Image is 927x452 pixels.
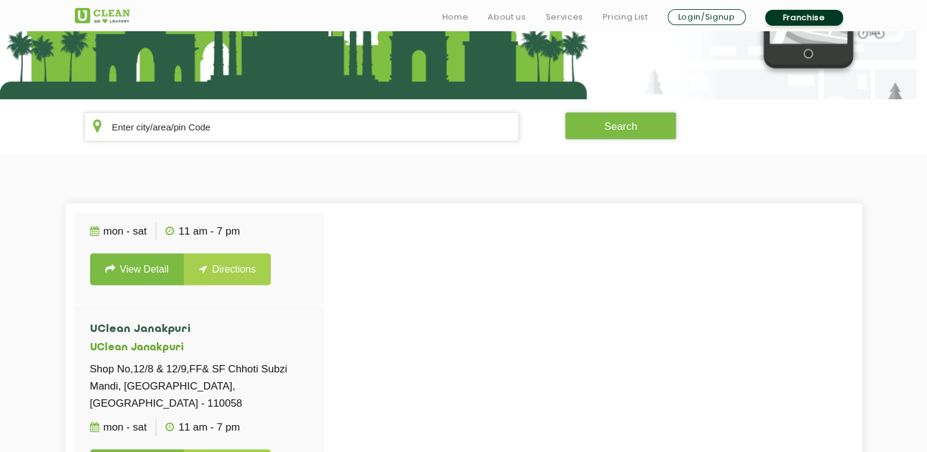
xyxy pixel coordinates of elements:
[668,9,746,25] a: Login/Signup
[90,342,308,354] h5: UClean Janakpuri
[184,254,271,285] a: Directions
[165,419,240,436] p: 11 AM - 7 PM
[488,10,526,24] a: About us
[765,10,843,26] a: Franchise
[90,223,147,240] p: Mon - Sat
[84,112,520,141] input: Enter city/area/pin Code
[90,323,308,336] h4: UClean Janakpuri
[565,112,676,140] button: Search
[90,254,184,285] a: View Detail
[90,419,147,436] p: Mon - Sat
[545,10,583,24] a: Services
[75,8,130,23] img: UClean Laundry and Dry Cleaning
[165,223,240,240] p: 11 AM - 7 PM
[442,10,469,24] a: Home
[603,10,648,24] a: Pricing List
[90,361,308,412] p: Shop No,12/8 & 12/9,FF& SF Chhoti Subzi Mandi, [GEOGRAPHIC_DATA], [GEOGRAPHIC_DATA] - 110058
